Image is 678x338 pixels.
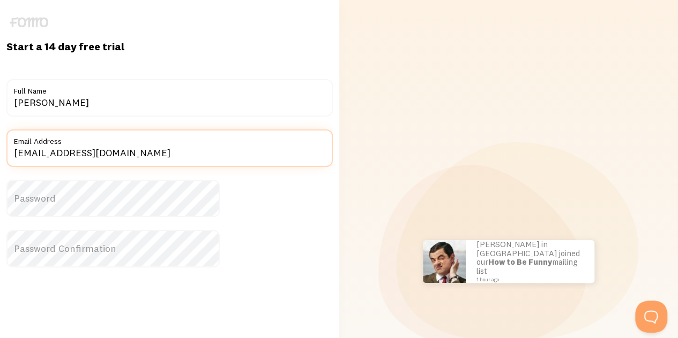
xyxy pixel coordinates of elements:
[6,280,169,322] iframe: reCAPTCHA
[6,40,333,53] h1: Start a 14 day free trial
[635,301,667,333] iframe: Help Scout Beacon - Open
[6,129,333,148] label: Email Address
[10,17,48,27] img: fomo-logo-gray-b99e0e8ada9f9040e2984d0d95b3b12da0074ffd48d1e5cb62ac37fc77b0b268.svg
[6,79,333,97] label: Full Name
[6,230,333,267] label: Password Confirmation
[6,180,333,217] label: Password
